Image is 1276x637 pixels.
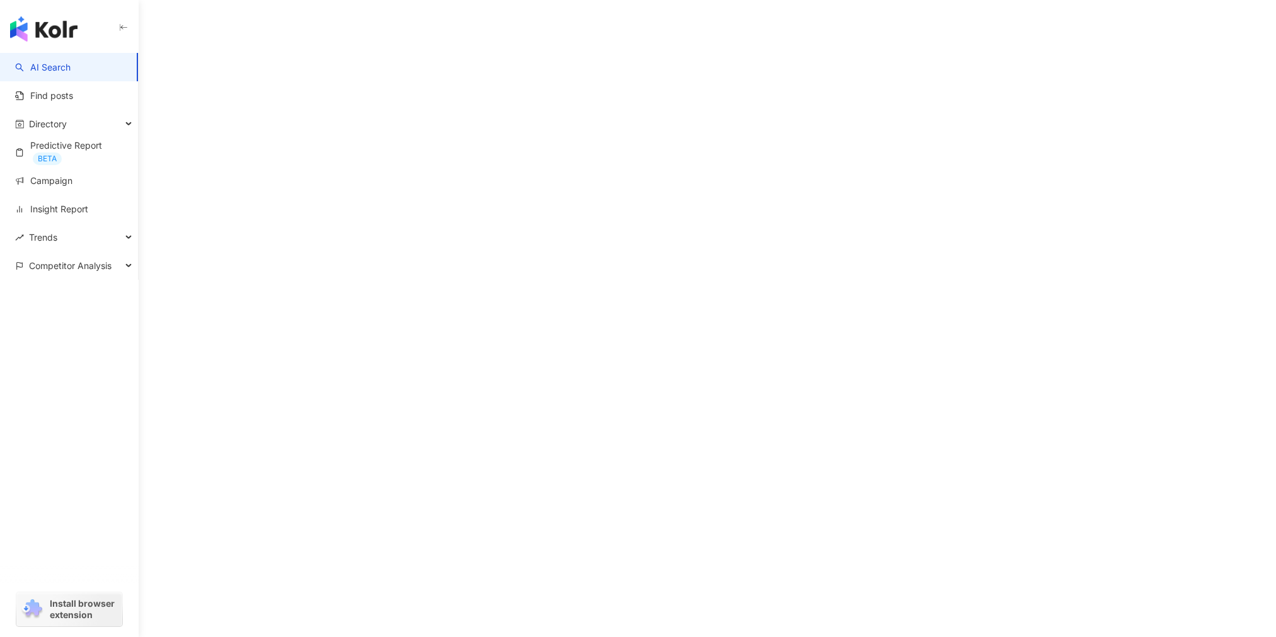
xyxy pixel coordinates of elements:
span: Directory [29,110,67,138]
span: rise [15,233,24,242]
a: searchAI Search [15,61,71,74]
img: logo [10,16,78,42]
a: Predictive ReportBETA [15,139,128,165]
img: chrome extension [20,599,44,619]
a: Find posts [15,89,73,102]
span: Competitor Analysis [29,251,112,280]
a: Campaign [15,175,72,187]
span: Trends [29,223,57,251]
a: Insight Report [15,203,88,215]
span: Install browser extension [50,598,118,621]
a: chrome extensionInstall browser extension [16,592,122,626]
